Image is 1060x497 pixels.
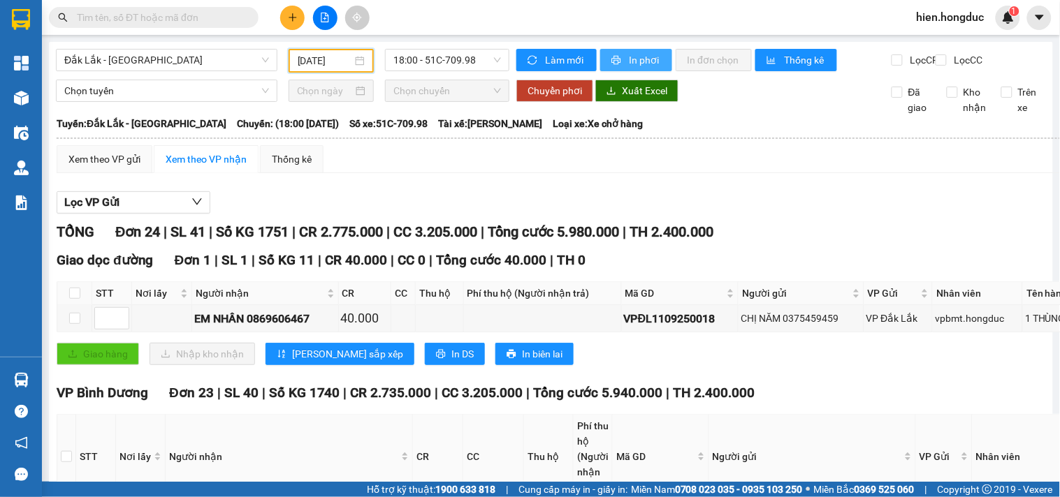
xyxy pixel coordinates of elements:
span: | [262,385,266,401]
div: vpbmt.hongduc [935,311,1020,326]
span: CR 2.775.000 [299,223,383,240]
span: Miền Bắc [814,482,915,497]
span: TH 2.400.000 [630,223,713,240]
span: | [292,223,296,240]
b: Tuyến: Đắk Lắk - [GEOGRAPHIC_DATA] [57,118,226,129]
span: Giao dọc đường [57,252,154,268]
span: Số xe: 51C-709.98 [349,116,428,131]
div: VPĐL1109250018 [624,310,736,327]
button: plus [280,6,305,30]
span: SL 1 [222,252,248,268]
span: Tổng cước 40.000 [436,252,546,268]
span: | [429,252,433,268]
span: notification [15,436,28,450]
span: Người nhận [196,285,324,301]
button: printerIn biên lai [495,343,574,365]
span: download [607,86,616,97]
div: Xem theo VP nhận [166,151,247,167]
span: Đơn 1 [175,252,212,268]
span: aim [352,13,362,22]
div: Thống kê [272,151,312,167]
span: VP Bình Dương [57,385,148,401]
span: Thống kê [784,52,826,68]
span: Lọc CR [905,52,941,68]
span: message [15,468,28,481]
button: Lọc VP Gửi [57,191,210,214]
span: VP Gửi [920,449,958,464]
button: printerIn DS [425,343,485,365]
span: Người gửi [742,285,849,301]
span: file-add [320,13,330,22]
span: | [506,482,508,497]
img: warehouse-icon [14,126,29,140]
button: In đơn chọn [676,49,752,71]
span: SL 40 [224,385,259,401]
span: CC 0 [398,252,426,268]
button: caret-down [1027,6,1052,30]
img: dashboard-icon [14,56,29,71]
span: Đơn 24 [115,223,160,240]
span: Chọn tuyến [64,80,269,101]
sup: 1 [1010,6,1019,16]
span: Lọc CC [949,52,985,68]
input: 11/09/2025 [298,53,353,68]
span: search [58,13,68,22]
span: | [550,252,553,268]
span: Mã GD [625,285,724,301]
th: STT [92,282,132,305]
span: Mã GD [616,449,695,464]
span: Xuất Excel [622,83,667,98]
span: In phơi [629,52,661,68]
span: printer [611,55,623,66]
span: CC 3.205.000 [393,223,477,240]
strong: 0369 525 060 [855,484,915,495]
span: | [527,385,530,401]
strong: 1900 633 818 [435,484,495,495]
button: syncLàm mới [516,49,597,71]
span: question-circle [15,405,28,418]
span: Loại xe: Xe chở hàng [553,116,643,131]
span: plus [288,13,298,22]
span: Người gửi [713,449,901,464]
th: Nhân viên [933,282,1023,305]
div: CHỊ NĂM 0375459459 [741,311,861,326]
span: | [623,223,626,240]
span: TỔNG [57,223,94,240]
span: | [386,223,390,240]
span: | [391,252,394,268]
button: file-add [313,6,337,30]
span: Tổng cước 5.980.000 [488,223,619,240]
button: uploadGiao hàng [57,343,139,365]
span: Tài xế: [PERSON_NAME] [438,116,542,131]
span: | [217,385,221,401]
input: Tìm tên, số ĐT hoặc mã đơn [77,10,242,25]
span: bar-chart [767,55,778,66]
img: warehouse-icon [14,373,29,387]
span: SL 41 [170,223,205,240]
span: 18:00 - 51C-709.98 [393,50,501,71]
img: warehouse-icon [14,91,29,105]
span: Đắk Lắk - Bình Dương [64,50,269,71]
span: CR 2.735.000 [351,385,432,401]
span: | [435,385,439,401]
span: In DS [451,346,474,362]
span: | [252,252,255,268]
span: | [481,223,484,240]
span: CR 40.000 [325,252,387,268]
button: downloadXuất Excel [595,80,678,102]
div: VP Đắk Lắk [866,311,931,326]
span: VP Gửi [868,285,919,301]
span: caret-down [1033,11,1046,24]
span: Chuyến: (18:00 [DATE]) [237,116,339,131]
span: Làm mới [545,52,586,68]
input: Chọn ngày [297,83,354,98]
div: Xem theo VP gửi [68,151,140,167]
span: TH 0 [557,252,586,268]
span: Nơi lấy [119,449,151,464]
span: 1 [1012,6,1017,16]
strong: 0708 023 035 - 0935 103 250 [675,484,803,495]
button: sort-ascending[PERSON_NAME] sắp xếp [266,343,414,365]
span: sync [528,55,539,66]
span: [PERSON_NAME] sắp xếp [292,346,403,362]
span: ⚪️ [806,487,811,492]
